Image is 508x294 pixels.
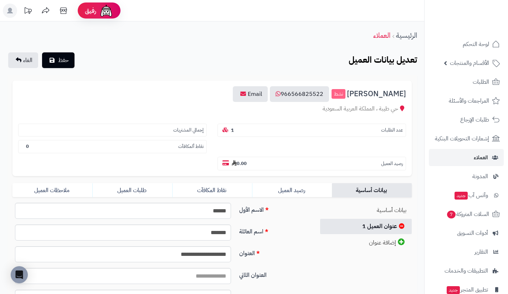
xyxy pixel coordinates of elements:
label: اسم العائلة [236,225,312,236]
a: المراجعات والأسئلة [429,92,504,109]
span: طلبات الإرجاع [460,115,489,125]
b: 0.00 [232,160,247,167]
small: عدد الطلبات [381,127,403,134]
small: إجمالي المشتريات [173,127,204,134]
a: 966566825522 [270,86,329,102]
a: الغاء [8,52,38,68]
span: جديد [447,286,460,294]
a: إضافة عنوان [320,235,412,251]
a: نقاط المكافآت [172,183,252,197]
span: حفظ [58,56,69,65]
a: العملاء [429,149,504,166]
a: تحديثات المنصة [19,4,37,20]
span: الطلبات [473,77,489,87]
a: لوحة التحكم [429,36,504,53]
a: عنوان العميل 1 [320,219,412,234]
img: ai-face.png [99,4,113,18]
a: أدوات التسويق [429,225,504,242]
span: الأقسام والمنتجات [450,58,489,68]
span: المراجعات والأسئلة [449,96,489,106]
a: الرئيسية [396,30,417,41]
button: حفظ [42,52,75,68]
span: جديد [455,192,468,200]
small: نقاط ألمكافآت [178,143,204,150]
b: 0 [26,143,29,150]
a: رصيد العميل [252,183,332,197]
a: بيانات أساسية [332,183,412,197]
span: المدونة [472,171,488,181]
a: بيانات أساسية [320,203,412,218]
label: العنوان الثاني [236,268,312,279]
span: إشعارات التحويلات البنكية [435,134,489,144]
div: حي طيبة ، المملكة العربية السعودية [18,105,406,113]
span: 7 [447,211,456,218]
b: 1 [231,127,234,134]
div: Open Intercom Messenger [11,266,28,283]
small: نشط [332,89,345,99]
span: لوحة التحكم [463,39,489,49]
a: ملاحظات العميل [12,183,92,197]
span: [PERSON_NAME] [347,90,406,98]
a: Email [233,86,268,102]
span: السلات المتروكة [446,209,489,219]
a: إشعارات التحويلات البنكية [429,130,504,147]
label: الاسم الأول [236,203,312,214]
a: طلبات الإرجاع [429,111,504,128]
a: العملاء [373,30,390,41]
a: التقارير [429,243,504,261]
span: الغاء [23,56,32,65]
b: تعديل بيانات العميل [349,53,417,66]
span: أدوات التسويق [457,228,488,238]
span: رفيق [85,6,96,15]
a: التطبيقات والخدمات [429,262,504,279]
a: الطلبات [429,73,504,91]
a: طلبات العميل [92,183,172,197]
span: التطبيقات والخدمات [445,266,488,276]
a: وآتس آبجديد [429,187,504,204]
small: رصيد العميل [381,160,403,167]
label: العنوان [236,246,312,258]
a: المدونة [429,168,504,185]
span: وآتس آب [454,190,488,200]
span: العملاء [474,153,488,163]
span: التقارير [474,247,488,257]
a: السلات المتروكة7 [429,206,504,223]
